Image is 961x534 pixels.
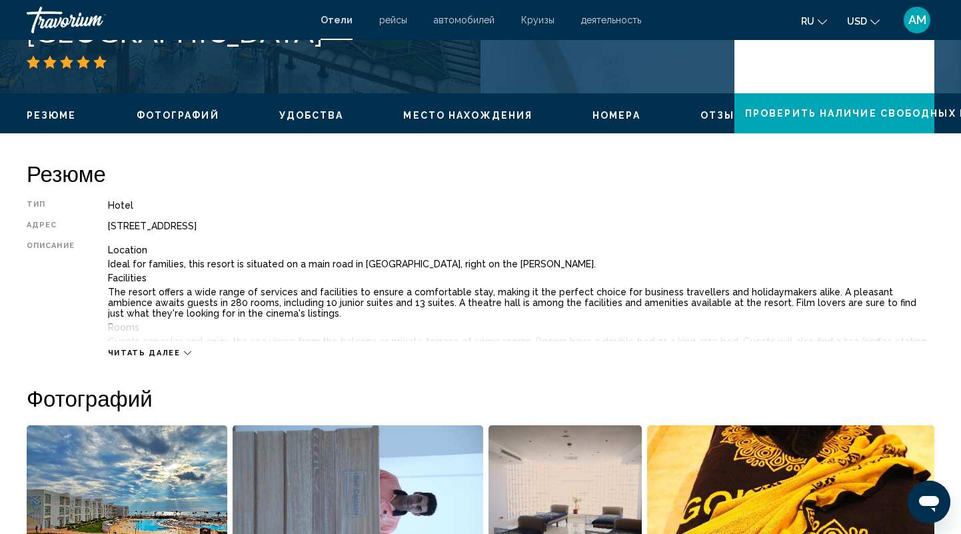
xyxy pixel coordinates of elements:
[27,160,934,187] h2: Резюме
[108,245,934,255] p: Location
[27,110,77,121] span: Резюме
[700,109,753,121] button: Отзывы
[700,110,753,121] span: Отзывы
[108,287,934,319] p: The resort offers a wide range of services and facilities to ensure a comfortable stay, making it...
[27,200,75,211] div: Тип
[137,110,219,121] span: Фотографий
[321,15,353,25] a: Отели
[108,349,181,357] span: Читать далее
[27,241,75,341] div: Описание
[801,16,814,27] span: ru
[108,348,191,358] button: Читать далее
[592,109,640,121] button: Номера
[801,11,827,31] button: Change language
[592,110,640,121] span: Номера
[847,11,880,31] button: Change currency
[581,15,641,25] a: деятельность
[27,385,934,411] h2: Фотографий
[403,110,532,121] span: Место нахождения
[108,200,934,211] div: Hotel
[279,109,344,121] button: Удобства
[27,109,77,121] button: Резюме
[908,13,926,27] span: AM
[434,15,494,25] a: автомобилей
[900,6,934,34] button: User Menu
[27,7,307,33] a: Travorium
[847,16,867,27] span: USD
[403,109,532,121] button: Место нахождения
[279,110,344,121] span: Удобства
[108,273,934,283] p: Facilities
[27,221,75,231] div: адрес
[734,93,934,133] button: Проверить наличие свободных мест
[108,259,934,269] p: Ideal for families, this resort is situated on a main road in [GEOGRAPHIC_DATA], right on the [PE...
[137,109,219,121] button: Фотографий
[521,15,554,25] a: Круизы
[379,15,407,25] a: рейсы
[908,481,950,523] iframe: Кнопка запуска окна обмена сообщениями
[108,221,934,231] div: [STREET_ADDRESS]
